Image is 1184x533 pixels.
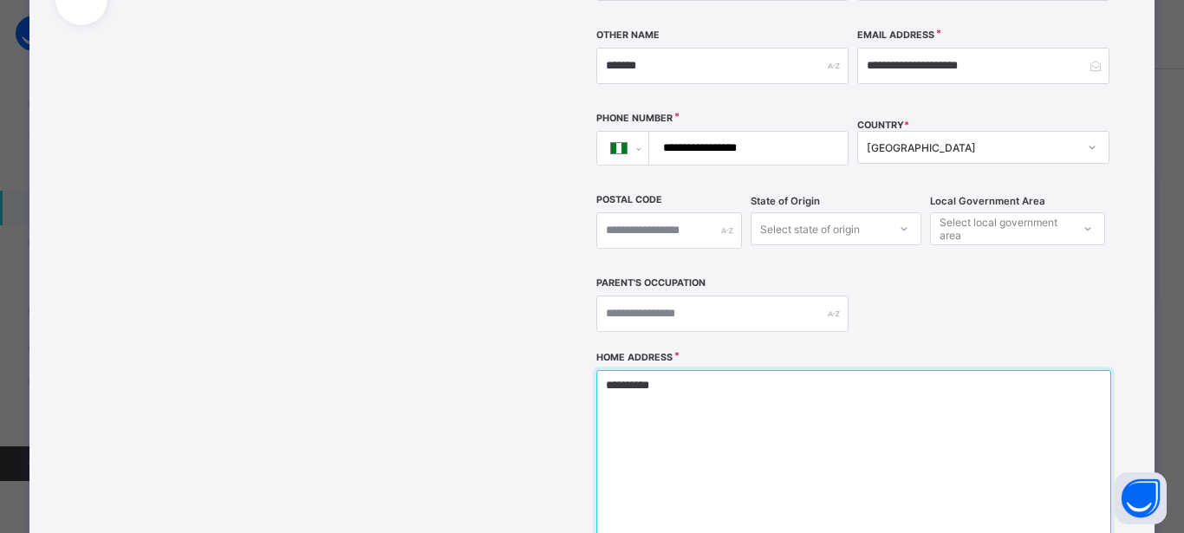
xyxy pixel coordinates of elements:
label: Other Name [596,29,660,41]
span: Local Government Area [930,195,1045,207]
label: Email Address [857,29,934,41]
span: State of Origin [751,195,820,207]
label: Home Address [596,352,673,363]
label: Phone Number [596,113,673,124]
div: [GEOGRAPHIC_DATA] [867,141,1077,154]
button: Open asap [1115,472,1167,524]
div: Select state of origin [760,212,860,245]
div: Select local government area [940,212,1070,245]
label: Parent's Occupation [596,277,706,289]
span: COUNTRY [857,120,909,131]
label: Postal Code [596,194,662,205]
